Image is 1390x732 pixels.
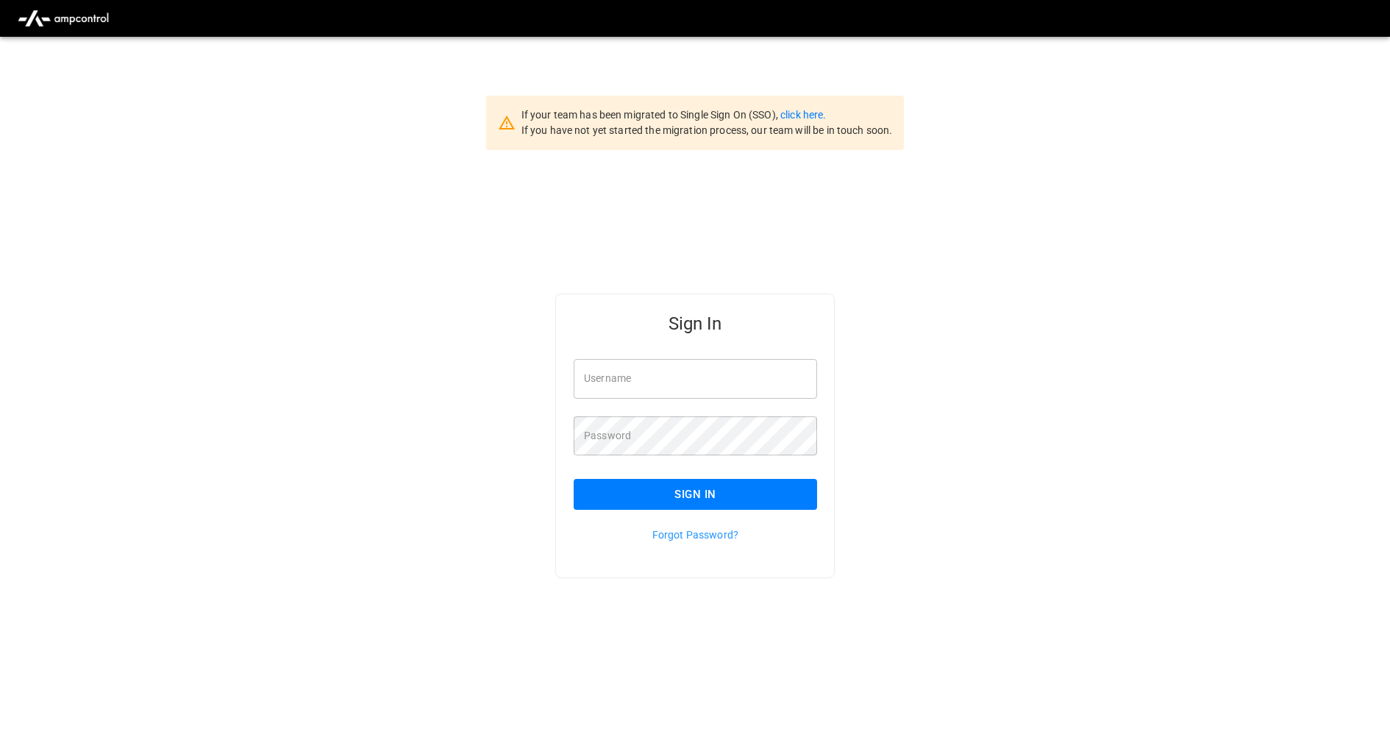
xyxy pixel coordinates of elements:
[12,4,115,32] img: ampcontrol.io logo
[574,479,817,510] button: Sign In
[521,109,780,121] span: If your team has been migrated to Single Sign On (SSO),
[780,109,826,121] a: click here.
[574,312,817,335] h5: Sign In
[574,527,817,542] p: Forgot Password?
[521,124,893,136] span: If you have not yet started the migration process, our team will be in touch soon.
